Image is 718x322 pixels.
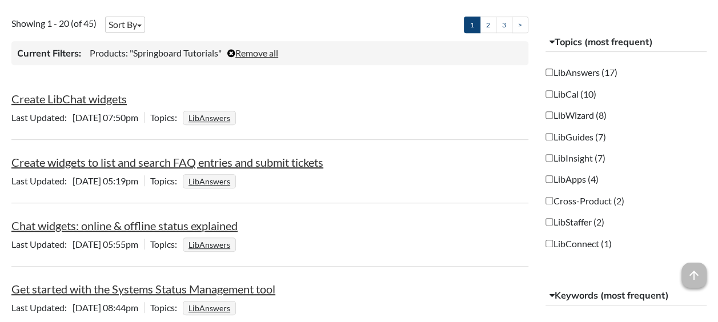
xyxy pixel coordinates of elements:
[480,17,496,33] a: 2
[512,17,528,33] a: >
[464,17,528,33] ul: Pagination of search results
[187,300,232,316] a: LibAnswers
[150,112,183,123] span: Topics
[11,239,144,249] span: [DATE] 05:55pm
[17,47,81,59] h3: Current Filters
[11,302,144,313] span: [DATE] 08:44pm
[496,17,512,33] a: 3
[183,302,239,313] ul: Topics
[11,175,144,186] span: [DATE] 05:19pm
[150,239,183,249] span: Topics
[545,131,605,143] label: LibGuides (7)
[681,264,707,277] a: arrow_upward
[545,154,553,162] input: LibInsight (7)
[130,47,222,58] span: "Springboard Tutorials"
[11,282,275,296] a: Get started with the Systems Status Management tool
[11,219,238,232] a: Chat widgets: online & offline status explained
[545,175,553,183] input: LibApps (4)
[11,112,144,123] span: [DATE] 07:50pm
[545,216,604,228] label: LibStaffer (2)
[150,175,183,186] span: Topics
[90,47,128,58] span: Products:
[11,18,97,29] span: Showing 1 - 20 (of 45)
[681,263,707,288] span: arrow_upward
[187,173,232,190] a: LibAnswers
[187,236,232,253] a: LibAnswers
[11,112,73,123] span: Last Updated
[227,47,278,58] a: Remove all
[545,90,553,98] input: LibCal (10)
[545,197,553,204] input: Cross-Product (2)
[545,218,553,226] input: LibStaffer (2)
[11,175,73,186] span: Last Updated
[545,152,605,164] label: LibInsight (7)
[545,109,606,122] label: LibWizard (8)
[11,302,73,313] span: Last Updated
[545,111,553,119] input: LibWizard (8)
[545,32,707,53] button: Topics (most frequent)
[545,133,553,140] input: LibGuides (7)
[545,88,596,100] label: LibCal (10)
[11,155,323,169] a: Create widgets to list and search FAQ entries and submit tickets
[183,239,239,249] ul: Topics
[183,175,239,186] ul: Topics
[545,195,624,207] label: Cross-Product (2)
[545,238,611,250] label: LibConnect (1)
[545,240,553,247] input: LibConnect (1)
[150,302,183,313] span: Topics
[11,239,73,249] span: Last Updated
[105,17,145,33] button: Sort By
[545,69,553,76] input: LibAnswers (17)
[187,110,232,126] a: LibAnswers
[464,17,480,33] a: 1
[545,173,598,186] label: LibApps (4)
[11,92,127,106] a: Create LibChat widgets
[183,112,239,123] ul: Topics
[545,66,617,79] label: LibAnswers (17)
[545,285,707,306] button: Keywords (most frequent)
